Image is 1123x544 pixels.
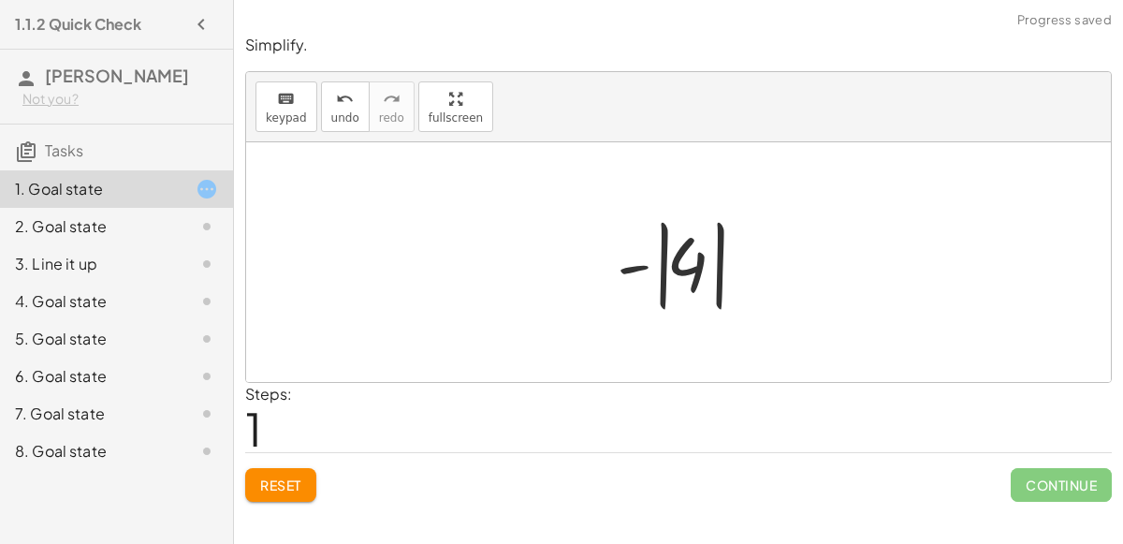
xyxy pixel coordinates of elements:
i: keyboard [277,88,295,110]
i: Task not started. [196,253,218,275]
button: redoredo [369,81,415,132]
div: 4. Goal state [15,290,166,313]
div: 6. Goal state [15,365,166,388]
div: 1. Goal state [15,178,166,200]
div: 3. Line it up [15,253,166,275]
div: 5. Goal state [15,328,166,350]
i: undo [336,88,354,110]
i: Task not started. [196,440,218,463]
span: 1 [245,400,262,457]
p: Simplify. [245,35,1112,56]
span: Reset [260,477,301,493]
span: Tasks [45,140,83,160]
span: Progress saved [1017,11,1112,30]
button: undoundo [321,81,370,132]
i: Task not started. [196,290,218,313]
div: Not you? [22,90,218,109]
button: keyboardkeypad [255,81,317,132]
div: 8. Goal state [15,440,166,463]
span: keypad [266,111,307,125]
i: Task started. [196,178,218,200]
button: Reset [245,468,316,502]
div: 7. Goal state [15,403,166,425]
span: fullscreen [429,111,483,125]
i: Task not started. [196,215,218,238]
div: 2. Goal state [15,215,166,238]
h4: 1.1.2 Quick Check [15,13,141,36]
i: Task not started. [196,403,218,425]
button: fullscreen [418,81,493,132]
i: Task not started. [196,365,218,388]
i: redo [383,88,401,110]
span: redo [379,111,404,125]
label: Steps: [245,384,292,404]
i: Task not started. [196,328,218,350]
span: undo [331,111,359,125]
span: [PERSON_NAME] [45,65,189,86]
